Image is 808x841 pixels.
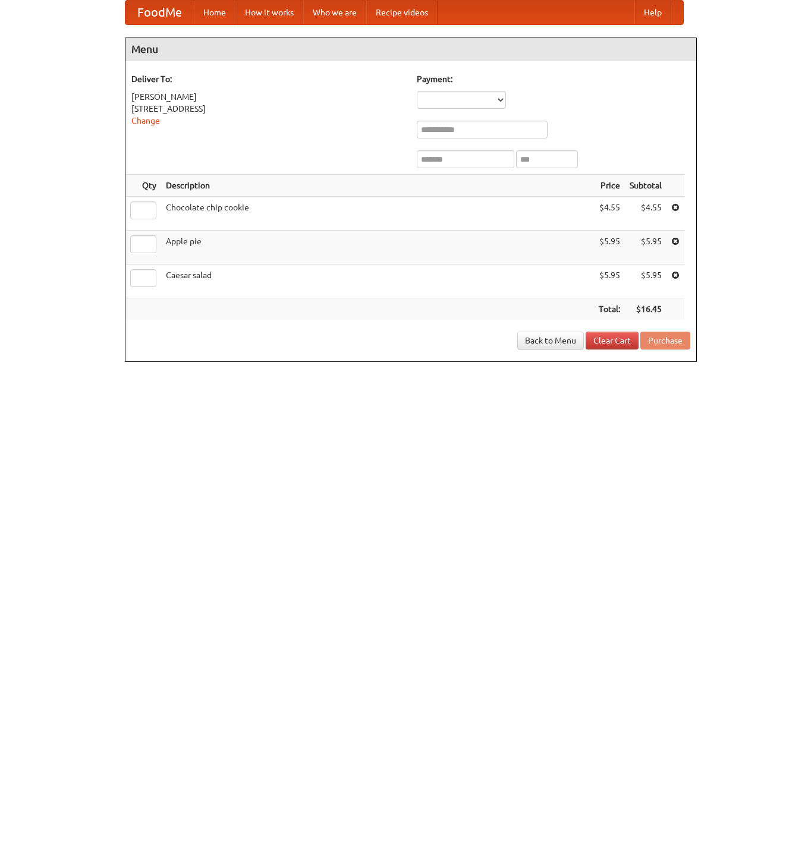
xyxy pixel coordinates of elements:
[125,1,194,24] a: FoodMe
[131,116,160,125] a: Change
[594,231,625,264] td: $5.95
[131,73,405,85] h5: Deliver To:
[640,332,690,349] button: Purchase
[125,37,696,61] h4: Menu
[161,231,594,264] td: Apple pie
[235,1,303,24] a: How it works
[125,175,161,197] th: Qty
[161,175,594,197] th: Description
[625,197,666,231] td: $4.55
[594,197,625,231] td: $4.55
[594,298,625,320] th: Total:
[586,332,639,349] a: Clear Cart
[594,264,625,298] td: $5.95
[594,175,625,197] th: Price
[303,1,366,24] a: Who we are
[517,332,584,349] a: Back to Menu
[161,197,594,231] td: Chocolate chip cookie
[366,1,438,24] a: Recipe videos
[194,1,235,24] a: Home
[625,175,666,197] th: Subtotal
[625,231,666,264] td: $5.95
[625,298,666,320] th: $16.45
[417,73,690,85] h5: Payment:
[161,264,594,298] td: Caesar salad
[131,103,405,115] div: [STREET_ADDRESS]
[625,264,666,298] td: $5.95
[131,91,405,103] div: [PERSON_NAME]
[634,1,671,24] a: Help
